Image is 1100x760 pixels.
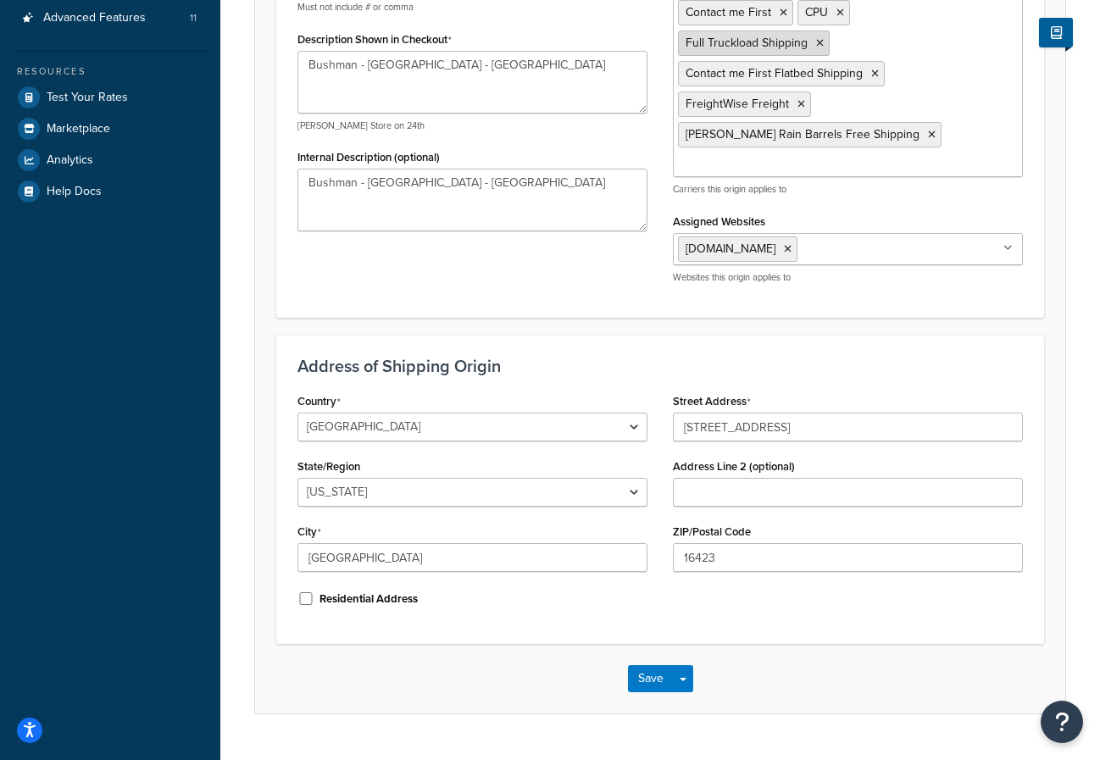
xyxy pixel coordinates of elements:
label: Address Line 2 (optional) [673,460,795,473]
label: Residential Address [319,591,418,607]
a: Advanced Features11 [13,3,208,34]
span: Test Your Rates [47,91,128,105]
a: Marketplace [13,114,208,144]
p: Websites this origin applies to [673,271,1023,284]
span: Contact me First Flatbed Shipping [686,64,863,82]
label: State/Region [297,460,360,473]
li: Advanced Features [13,3,208,34]
textarea: Bushman - [GEOGRAPHIC_DATA] - [GEOGRAPHIC_DATA] [297,51,647,114]
span: [PERSON_NAME] Rain Barrels Free Shipping [686,125,919,143]
button: Open Resource Center [1041,701,1083,743]
label: Country [297,395,341,408]
h3: Address of Shipping Origin [297,357,1023,375]
span: Full Truckload Shipping [686,34,808,52]
textarea: Bushman - [GEOGRAPHIC_DATA] - [GEOGRAPHIC_DATA] [297,169,647,231]
p: Carriers this origin applies to [673,183,1023,196]
p: Must not include # or comma [297,1,647,14]
a: Test Your Rates [13,82,208,113]
span: 11 [190,11,197,25]
label: City [297,525,321,539]
span: Advanced Features [43,11,146,25]
div: Resources [13,64,208,79]
a: Analytics [13,145,208,175]
button: Save [628,665,674,692]
p: [PERSON_NAME] Store on 24th [297,119,647,132]
a: Help Docs [13,176,208,207]
span: CPU [805,3,828,21]
span: Contact me First [686,3,771,21]
span: FreightWise Freight [686,95,789,113]
label: Assigned Websites [673,215,765,228]
span: Help Docs [47,185,102,199]
label: Internal Description (optional) [297,151,440,164]
label: ZIP/Postal Code [673,525,751,538]
button: Show Help Docs [1039,18,1073,47]
label: Street Address [673,395,751,408]
span: [DOMAIN_NAME] [686,240,775,258]
span: Analytics [47,153,93,168]
span: Marketplace [47,122,110,136]
label: Description Shown in Checkout [297,33,452,47]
